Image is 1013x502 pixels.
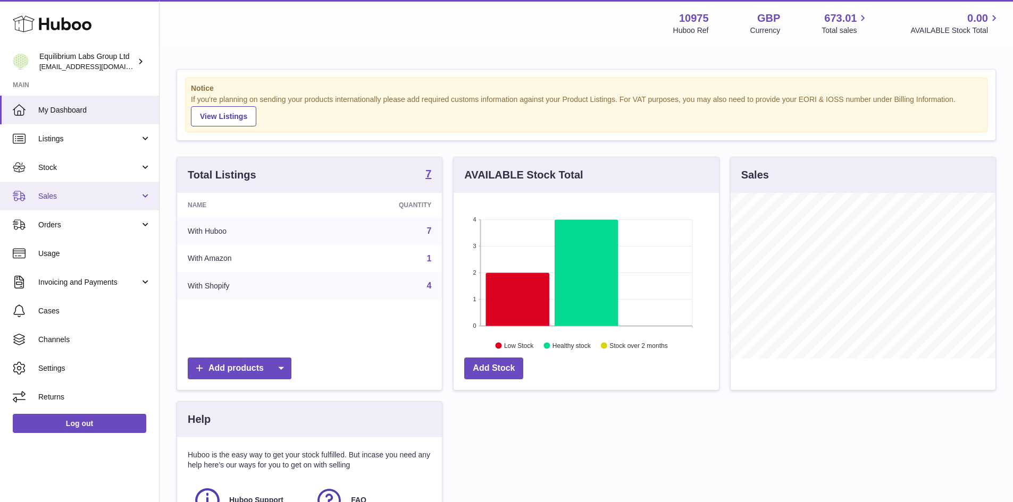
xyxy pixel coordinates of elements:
[504,342,534,349] text: Low Stock
[39,62,156,71] span: [EMAIL_ADDRESS][DOMAIN_NAME]
[679,11,709,25] strong: 10975
[967,11,988,25] span: 0.00
[38,105,151,115] span: My Dashboard
[177,193,322,217] th: Name
[39,52,135,72] div: Equilibrium Labs Group Ltd
[191,95,982,126] div: If you're planning on sending your products internationally please add required customs informati...
[824,11,857,25] span: 673.01
[822,25,869,36] span: Total sales
[425,168,431,179] strong: 7
[188,450,431,470] p: Huboo is the easy way to get your stock fulfilled. But incase you need any help here's our ways f...
[757,11,780,25] strong: GBP
[741,168,769,182] h3: Sales
[38,163,140,173] span: Stock
[822,11,869,36] a: 673.01 Total sales
[13,414,146,433] a: Log out
[425,168,431,181] a: 7
[910,11,1000,36] a: 0.00 AVAILABLE Stock Total
[673,25,709,36] div: Huboo Ref
[177,272,322,300] td: With Shopify
[38,134,140,144] span: Listings
[38,277,140,287] span: Invoicing and Payments
[610,342,668,349] text: Stock over 2 months
[426,226,431,235] a: 7
[38,392,151,402] span: Returns
[38,249,151,259] span: Usage
[188,168,256,182] h3: Total Listings
[473,322,476,329] text: 0
[38,363,151,373] span: Settings
[750,25,781,36] div: Currency
[464,168,583,182] h3: AVAILABLE Stock Total
[38,335,151,345] span: Channels
[188,412,211,427] h3: Help
[191,83,982,93] strong: Notice
[552,342,591,349] text: Healthy stock
[322,193,442,217] th: Quantity
[191,106,256,126] a: View Listings
[910,25,1000,36] span: AVAILABLE Stock Total
[13,54,29,70] img: huboo@equilibriumlabs.com
[426,254,431,263] a: 1
[473,243,476,249] text: 3
[177,217,322,245] td: With Huboo
[188,358,291,379] a: Add products
[38,220,140,230] span: Orders
[464,358,523,379] a: Add Stock
[38,191,140,201] span: Sales
[473,269,476,276] text: 2
[473,296,476,302] text: 1
[473,216,476,223] text: 4
[177,245,322,273] td: With Amazon
[426,281,431,290] a: 4
[38,306,151,316] span: Cases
